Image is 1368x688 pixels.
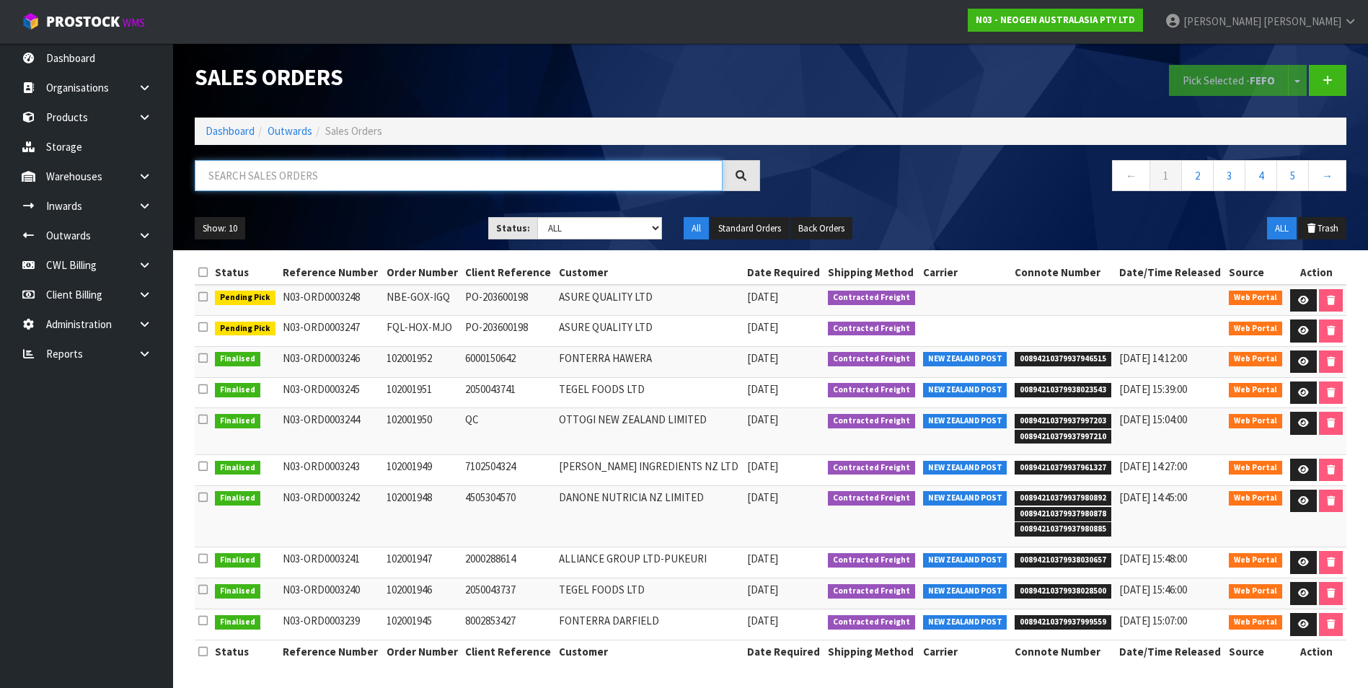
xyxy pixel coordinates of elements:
[279,547,382,578] td: N03-ORD0003241
[555,640,743,663] th: Customer
[555,485,743,547] td: DANONE NUTRICIA NZ LIMITED
[279,578,382,609] td: N03-ORD0003240
[279,346,382,377] td: N03-ORD0003246
[215,414,260,428] span: Finalised
[1267,217,1297,240] button: ALL
[325,124,382,138] span: Sales Orders
[1169,65,1289,96] button: Pick Selected -FEFO
[279,408,382,454] td: N03-ORD0003244
[743,640,824,663] th: Date Required
[383,609,462,640] td: 102001945
[1119,552,1187,565] span: [DATE] 15:48:00
[923,615,1007,630] span: NEW ZEALAND POST
[462,346,555,377] td: 6000150642
[747,382,778,396] span: [DATE]
[919,640,1011,663] th: Carrier
[195,160,723,191] input: Search sales orders
[1015,491,1111,506] span: 00894210379937980892
[1015,461,1111,475] span: 00894210379937961327
[383,454,462,485] td: 102001949
[215,322,275,336] span: Pending Pick
[555,346,743,377] td: FONTERRA HAWERA
[1229,461,1282,475] span: Web Portal
[1263,14,1341,28] span: [PERSON_NAME]
[828,291,915,305] span: Contracted Freight
[383,408,462,454] td: 102001950
[1015,553,1111,568] span: 00894210379938030657
[1119,382,1187,396] span: [DATE] 15:39:00
[1015,383,1111,397] span: 00894210379938023543
[206,124,255,138] a: Dashboard
[828,461,915,475] span: Contracted Freight
[123,16,145,30] small: WMS
[747,320,778,334] span: [DATE]
[747,614,778,627] span: [DATE]
[555,547,743,578] td: ALLIANCE GROUP LTD-PUKEURI
[383,640,462,663] th: Order Number
[828,322,915,336] span: Contracted Freight
[1308,160,1346,191] a: →
[782,160,1347,195] nav: Page navigation
[747,413,778,426] span: [DATE]
[215,291,275,305] span: Pending Pick
[279,261,382,284] th: Reference Number
[215,352,260,366] span: Finalised
[279,485,382,547] td: N03-ORD0003242
[1286,640,1346,663] th: Action
[1119,614,1187,627] span: [DATE] 15:07:00
[743,261,824,284] th: Date Required
[1015,507,1111,521] span: 00894210379937980878
[1119,490,1187,504] span: [DATE] 14:45:00
[279,640,382,663] th: Reference Number
[279,316,382,347] td: N03-ORD0003247
[923,553,1007,568] span: NEW ZEALAND POST
[923,383,1007,397] span: NEW ZEALAND POST
[828,352,915,366] span: Contracted Freight
[1011,640,1116,663] th: Connote Number
[828,615,915,630] span: Contracted Freight
[462,609,555,640] td: 8002853427
[215,491,260,506] span: Finalised
[747,552,778,565] span: [DATE]
[828,414,915,428] span: Contracted Freight
[1229,584,1282,599] span: Web Portal
[747,490,778,504] span: [DATE]
[1229,615,1282,630] span: Web Portal
[383,316,462,347] td: FQL-HOX-MJO
[1119,351,1187,365] span: [DATE] 14:12:00
[747,459,778,473] span: [DATE]
[1112,160,1150,191] a: ←
[747,583,778,596] span: [DATE]
[976,14,1135,26] strong: N03 - NEOGEN AUSTRALASIA PTY LTD
[1011,261,1116,284] th: Connote Number
[1229,322,1282,336] span: Web Portal
[1276,160,1309,191] a: 5
[383,346,462,377] td: 102001952
[1119,583,1187,596] span: [DATE] 15:46:00
[215,615,260,630] span: Finalised
[1213,160,1245,191] a: 3
[1015,615,1111,630] span: 00894210379937999559
[1181,160,1214,191] a: 2
[684,217,709,240] button: All
[211,261,279,284] th: Status
[1116,640,1225,663] th: Date/Time Released
[555,578,743,609] td: TEGEL FOODS LTD
[828,383,915,397] span: Contracted Freight
[279,285,382,316] td: N03-ORD0003248
[555,285,743,316] td: ASURE QUALITY LTD
[279,609,382,640] td: N03-ORD0003239
[1015,584,1111,599] span: 00894210379938028500
[211,640,279,663] th: Status
[496,222,530,234] strong: Status:
[923,491,1007,506] span: NEW ZEALAND POST
[1229,491,1282,506] span: Web Portal
[1250,74,1275,87] strong: FEFO
[828,491,915,506] span: Contracted Freight
[1119,413,1187,426] span: [DATE] 15:04:00
[1015,414,1111,428] span: 00894210379937997203
[215,553,260,568] span: Finalised
[195,65,760,90] h1: Sales Orders
[968,9,1143,32] a: N03 - NEOGEN AUSTRALASIA PTY LTD
[790,217,852,240] button: Back Orders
